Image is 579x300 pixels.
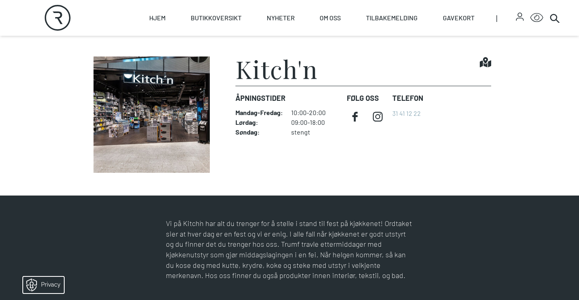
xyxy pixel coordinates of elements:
[235,57,318,81] h1: Kitch'n
[166,218,413,280] p: Vi på Kitch´n har alt du trenger for å stelle i stand til fest på kjøkkenet! Ordtaket sier at hve...
[347,109,363,125] a: facebook
[291,109,340,117] dd: 10:00-20:00
[291,128,340,136] dd: stengt
[235,109,283,117] dt: Mandag - Fredag :
[235,118,283,126] dt: Lørdag :
[235,128,283,136] dt: Søndag :
[8,274,74,296] iframe: Manage Preferences
[370,109,386,125] a: instagram
[530,11,543,24] button: Open Accessibility Menu
[347,93,386,104] dt: FØLG OSS
[235,93,340,104] dt: Åpningstider
[392,109,421,117] a: 31 41 12 22
[291,118,340,126] dd: 09:00-18:00
[392,93,423,104] dt: Telefon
